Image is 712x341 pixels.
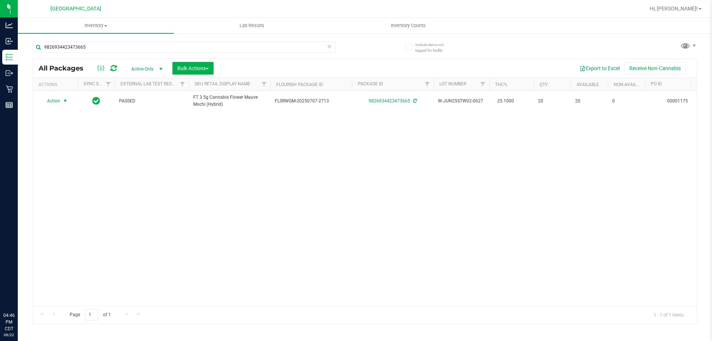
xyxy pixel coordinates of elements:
input: 1 [85,309,98,321]
span: W-JUN25STW02-0627 [438,98,485,105]
inline-svg: Analytics [6,22,13,29]
span: Bulk Actions [177,65,209,71]
button: Bulk Actions [172,62,214,75]
a: Flourish Package ID [276,82,323,87]
span: FLSRWGM-20250707-2713 [275,98,347,105]
a: Qty [540,82,548,87]
span: [GEOGRAPHIC_DATA] [50,6,101,12]
span: 1 - 1 of 1 items [648,309,689,320]
span: Inventory [18,22,174,29]
a: 9826934423473665 [369,98,410,104]
iframe: Resource center unread badge [22,281,31,289]
inline-svg: Reports [6,101,13,109]
a: Sync Status [83,81,112,86]
a: PO ID [651,81,662,86]
span: Clear [327,42,332,51]
a: Available [577,82,599,87]
inline-svg: Retail [6,85,13,93]
a: Filter [421,78,434,91]
a: Lab Results [174,18,330,33]
inline-svg: Inbound [6,37,13,45]
a: Inventory Counts [330,18,486,33]
span: FT 3.5g Cannabis Flower Mauve Mochi (Hybrid) [193,94,266,108]
span: Page of 1 [63,309,117,321]
span: Inventory Counts [381,22,436,29]
span: select [61,96,70,106]
span: 25.1000 [494,96,518,106]
span: All Packages [39,64,91,72]
span: 20 [538,98,566,105]
a: Filter [102,78,115,91]
p: 04:46 PM CDT [3,312,14,332]
inline-svg: Outbound [6,69,13,77]
inline-svg: Inventory [6,53,13,61]
a: 00001175 [667,98,688,104]
p: 08/22 [3,332,14,338]
span: Action [40,96,60,106]
a: Inventory [18,18,174,33]
a: Lot Number [439,81,466,86]
a: Filter [477,78,489,91]
span: Lab Results [230,22,274,29]
span: Sync from Compliance System [412,98,417,104]
span: PASSED [119,98,184,105]
a: Non-Available [614,82,647,87]
a: Filter [177,78,189,91]
button: Export to Excel [575,62,624,75]
span: In Sync [92,96,100,106]
span: Hi, [PERSON_NAME]! [650,6,698,12]
a: Filter [258,78,270,91]
a: Package ID [358,81,383,86]
a: Sku Retail Display Name [195,81,250,86]
a: THC% [495,82,507,87]
button: Receive Non-Cannabis [624,62,686,75]
div: Actions [39,82,75,87]
span: 0 [612,98,640,105]
iframe: Resource center [7,282,30,304]
span: 20 [575,98,603,105]
input: Search Package ID, Item Name, SKU, Lot or Part Number... [33,42,336,53]
a: External Lab Test Result [121,81,179,86]
span: Include items not tagged for facility [415,42,452,53]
